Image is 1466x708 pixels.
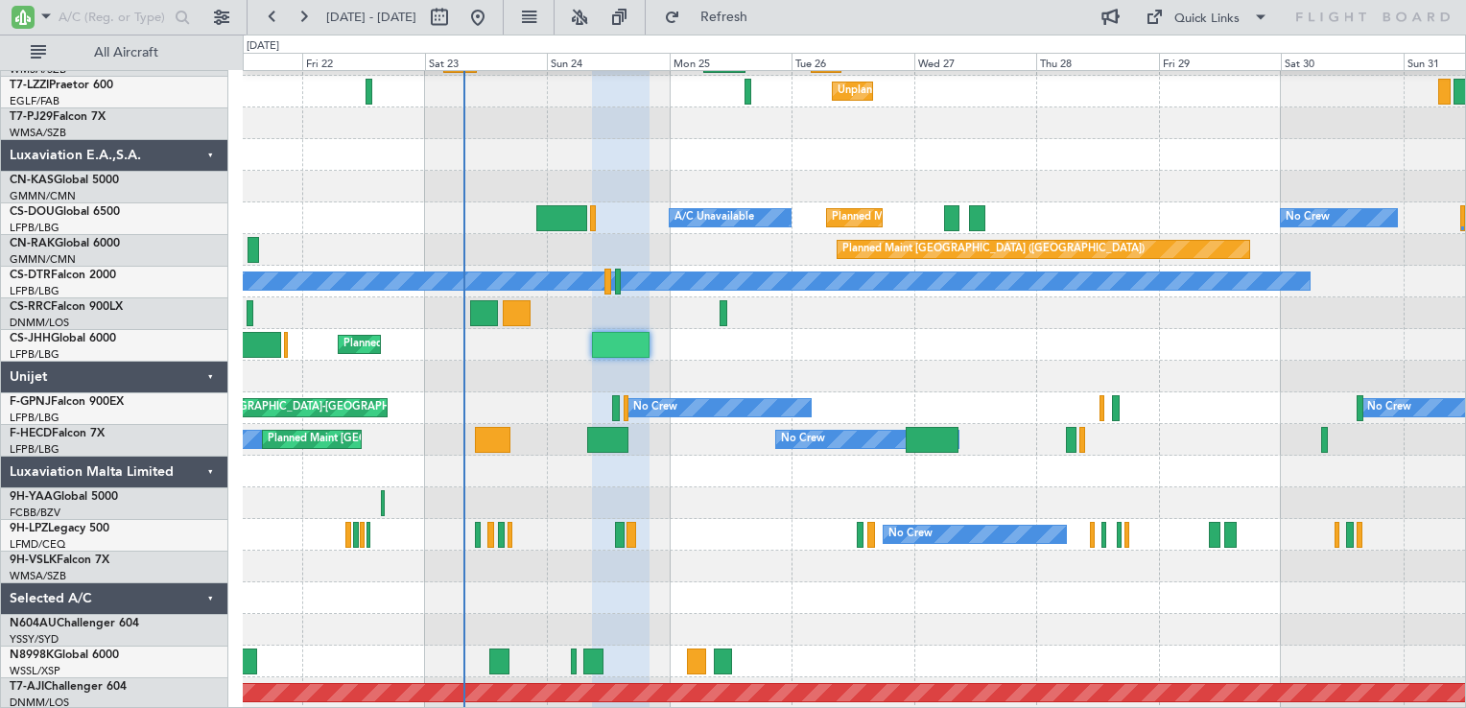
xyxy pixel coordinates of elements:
a: WMSA/SZB [10,569,66,583]
a: T7-AJIChallenger 604 [10,681,127,693]
a: FCBB/BZV [10,506,60,520]
a: F-GPNJFalcon 900EX [10,396,124,408]
span: CN-RAK [10,238,55,249]
a: CS-DOUGlobal 6500 [10,206,120,218]
span: 9H-LPZ [10,523,48,534]
div: Wed 27 [914,53,1036,70]
a: N8998KGlobal 6000 [10,649,119,661]
span: N8998K [10,649,54,661]
div: Unplanned Maint [GEOGRAPHIC_DATA] ([GEOGRAPHIC_DATA]) [838,77,1153,106]
span: CN-KAS [10,175,54,186]
a: 9H-YAAGlobal 5000 [10,491,118,503]
a: LFPB/LBG [10,411,59,425]
a: LFMD/CEQ [10,537,65,552]
a: WSSL/XSP [10,664,60,678]
span: T7-LZZI [10,80,49,91]
span: T7-AJI [10,681,44,693]
div: A/C Unavailable [674,203,754,232]
span: Refresh [684,11,765,24]
span: CS-DOU [10,206,55,218]
span: 9H-VSLK [10,555,57,566]
span: CS-DTR [10,270,51,281]
div: Thu 28 [1036,53,1158,70]
span: [DATE] - [DATE] [326,9,416,26]
span: N604AU [10,618,57,629]
span: All Aircraft [50,46,202,59]
div: AOG Maint Hyères ([GEOGRAPHIC_DATA]-[GEOGRAPHIC_DATA]) [114,393,438,422]
span: T7-PJ29 [10,111,53,123]
div: No Crew [633,393,677,422]
a: 9H-LPZLegacy 500 [10,523,109,534]
a: CS-DTRFalcon 2000 [10,270,116,281]
div: Sat 23 [425,53,547,70]
div: Sat 30 [1281,53,1403,70]
a: LFPB/LBG [10,221,59,235]
a: YSSY/SYD [10,632,59,647]
a: DNMM/LOS [10,316,69,330]
div: Planned Maint [GEOGRAPHIC_DATA] ([GEOGRAPHIC_DATA]) [343,330,646,359]
span: F-HECD [10,428,52,439]
div: Planned Maint [GEOGRAPHIC_DATA] ([GEOGRAPHIC_DATA]) [268,425,570,454]
a: GMMN/CMN [10,252,76,267]
input: A/C (Reg. or Type) [59,3,169,32]
div: Fri 22 [302,53,424,70]
span: CS-RRC [10,301,51,313]
a: 9H-VSLKFalcon 7X [10,555,109,566]
div: Fri 29 [1159,53,1281,70]
div: Planned Maint [GEOGRAPHIC_DATA] ([GEOGRAPHIC_DATA]) [842,235,1145,264]
a: T7-PJ29Falcon 7X [10,111,106,123]
a: LFPB/LBG [10,284,59,298]
a: WMSA/SZB [10,126,66,140]
button: All Aircraft [21,37,208,68]
span: 9H-YAA [10,491,53,503]
a: F-HECDFalcon 7X [10,428,105,439]
span: CS-JHH [10,333,51,344]
div: No Crew [781,425,825,454]
div: Planned Maint [GEOGRAPHIC_DATA] ([GEOGRAPHIC_DATA]) [832,203,1134,232]
button: Refresh [655,2,770,33]
div: Tue 26 [792,53,913,70]
a: CS-JHHGlobal 6000 [10,333,116,344]
a: LFPB/LBG [10,442,59,457]
span: F-GPNJ [10,396,51,408]
a: CN-KASGlobal 5000 [10,175,119,186]
div: Mon 25 [670,53,792,70]
a: EGLF/FAB [10,94,59,108]
a: CN-RAKGlobal 6000 [10,238,120,249]
a: GMMN/CMN [10,189,76,203]
a: T7-LZZIPraetor 600 [10,80,113,91]
div: [DATE] [247,38,279,55]
div: No Crew [888,520,933,549]
a: N604AUChallenger 604 [10,618,139,629]
a: LFPB/LBG [10,347,59,362]
div: Sun 24 [547,53,669,70]
a: CS-RRCFalcon 900LX [10,301,123,313]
